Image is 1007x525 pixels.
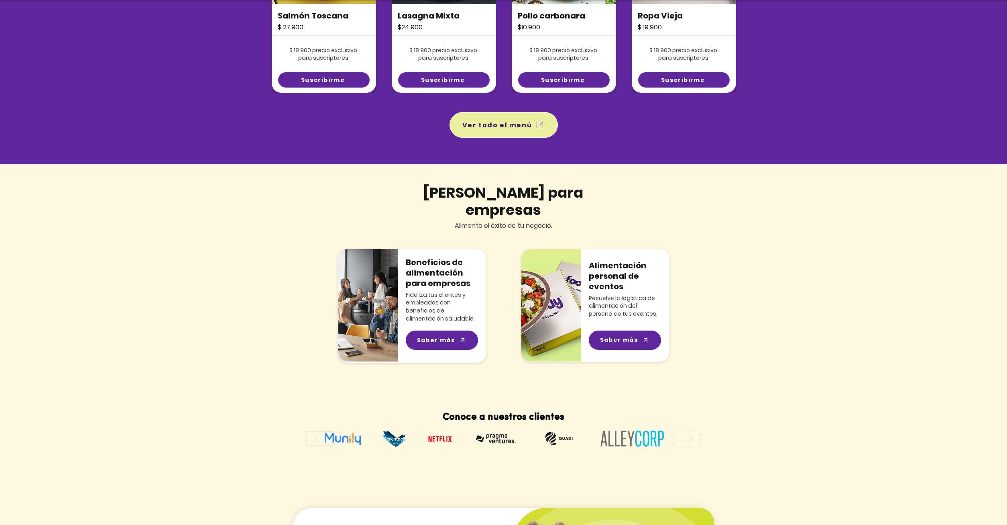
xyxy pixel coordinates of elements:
span: Ver todo el menú [462,120,532,130]
span: Suscribirme [661,76,705,84]
img: img-beneficiosCompressed.png [338,249,398,362]
a: Ver todo el menú [450,112,558,138]
a: Suscribirme [518,72,610,88]
span: $ 18.900 precio exclusivo para suscriptores [289,46,357,62]
span: Suscribirme [541,76,585,84]
span: [PERSON_NAME] para empresas [423,182,583,220]
span: $10.900 [518,22,540,32]
span: $ 18.900 precio exclusivo para suscriptores [409,46,477,62]
a: Suscribirme [278,72,370,88]
a: Suscribirme [398,72,490,88]
span: Alimenta el éxito de tu negocio. [455,221,552,230]
span: Saber más [600,336,639,344]
a: Saber más [406,331,478,350]
span: Suscribirme [301,76,345,84]
span: Beneficios de alimentación para empresas [406,257,470,289]
span: $24.900 [398,22,423,32]
span: $ 19.900 [638,22,662,32]
span: Saber más [417,336,456,345]
span: Fideliza tus clientes y empleados con beneficios de alimentación saludable [406,291,474,323]
span: Ropa Vieja [638,10,683,21]
span: Conoce a nuestros clientes [443,413,564,422]
span: Salmón Toscana [278,10,348,21]
img: cateringCompressed.png [521,249,581,362]
span: Lasagna Mixta [398,10,460,21]
button: play backward [305,430,336,448]
button: play forward [672,430,702,448]
div: Slider gallery [307,431,700,447]
span: $ 18.900 precio exclusivo para suscriptores [649,46,717,62]
iframe: Messagebird Livechat Widget [960,478,999,517]
a: Suscribirme [638,72,730,88]
span: Suscribirme [421,76,465,84]
a: Saber más [589,331,661,350]
span: Resuelve la logística de alimentación del persona de tus eventos. [589,294,657,318]
span: Alimentación personal de eventos [589,260,647,292]
span: $ 27.900 [278,22,303,32]
span: $ 18.900 precio exclusivo para suscriptores [529,46,597,62]
span: Pollo carbonara [518,10,585,21]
